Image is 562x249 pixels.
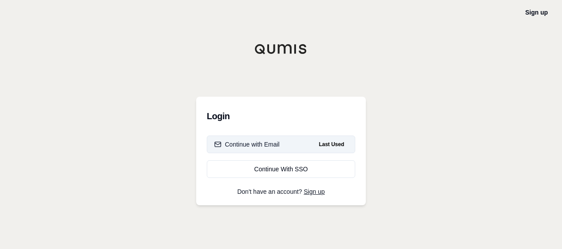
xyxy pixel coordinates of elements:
img: Qumis [254,44,308,54]
div: Continue With SSO [214,165,348,174]
div: Continue with Email [214,140,280,149]
a: Sign up [304,188,325,195]
h3: Login [207,107,355,125]
a: Sign up [525,9,548,16]
span: Last Used [315,139,348,150]
p: Don't have an account? [207,189,355,195]
button: Continue with EmailLast Used [207,136,355,153]
a: Continue With SSO [207,160,355,178]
